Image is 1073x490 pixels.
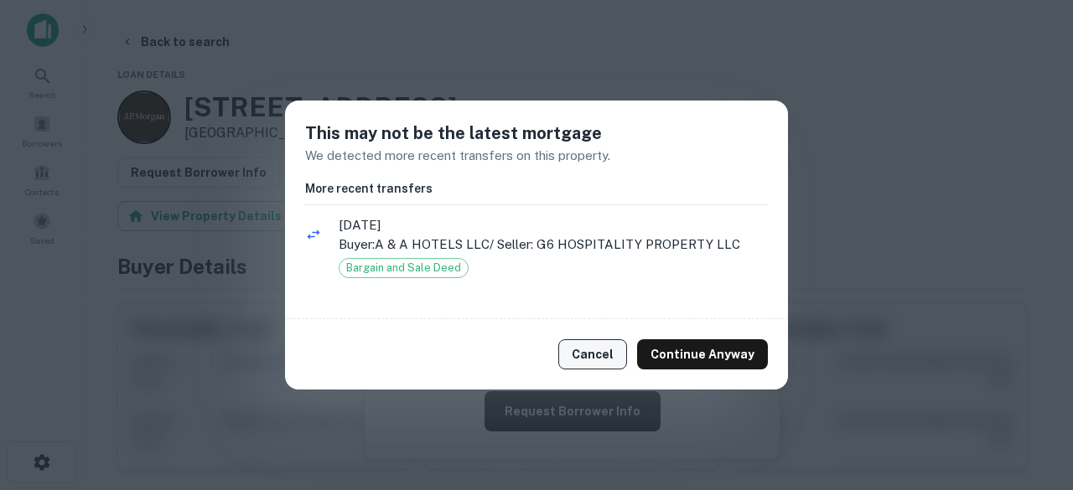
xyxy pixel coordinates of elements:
span: Bargain and Sale Deed [340,260,468,276]
p: We detected more recent transfers on this property. [305,146,768,166]
span: [DATE] [339,215,768,235]
button: Continue Anyway [637,339,768,369]
h5: This may not be the latest mortgage [305,121,768,146]
h6: More recent transfers [305,179,768,198]
p: Buyer: A & A HOTELS LLC / Seller: G6 HOSPITALITY PROPERTY LLC [339,235,768,255]
div: Bargain and Sale Deed [339,258,469,278]
iframe: Chat Widget [989,356,1073,436]
button: Cancel [558,339,627,369]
